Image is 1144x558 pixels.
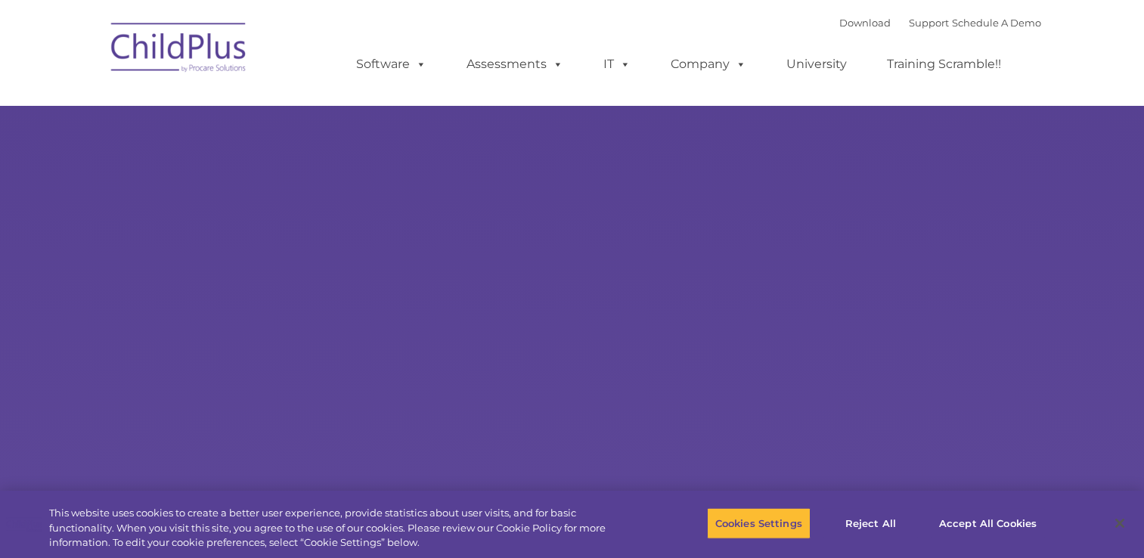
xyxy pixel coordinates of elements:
a: Training Scramble!! [872,49,1016,79]
div: This website uses cookies to create a better user experience, provide statistics about user visit... [49,506,629,550]
button: Close [1103,507,1136,540]
a: Schedule A Demo [952,17,1041,29]
button: Reject All [823,507,918,539]
img: ChildPlus by Procare Solutions [104,12,255,88]
button: Accept All Cookies [931,507,1045,539]
a: IT [588,49,646,79]
a: Assessments [451,49,578,79]
a: Download [839,17,891,29]
button: Cookies Settings [707,507,811,539]
a: University [771,49,862,79]
font: | [839,17,1041,29]
a: Software [341,49,442,79]
a: Company [656,49,761,79]
a: Support [909,17,949,29]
